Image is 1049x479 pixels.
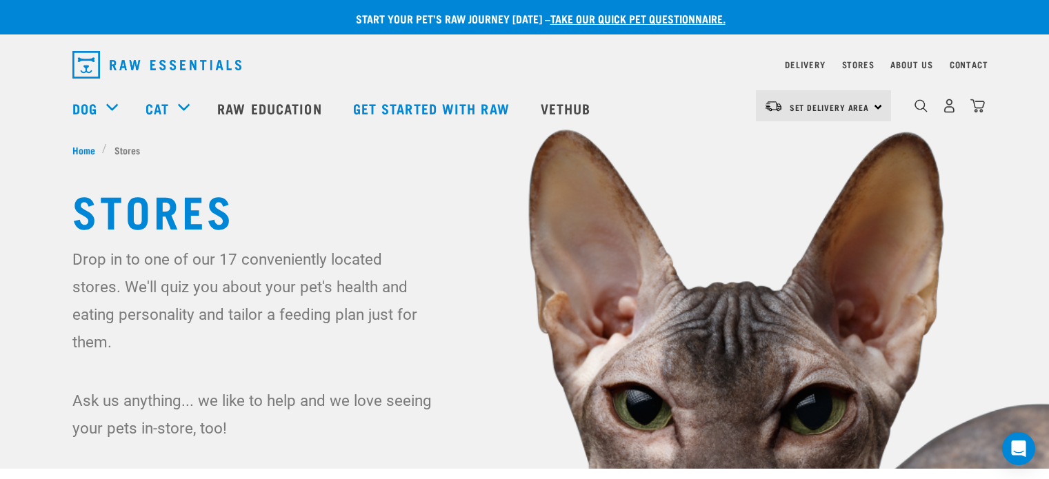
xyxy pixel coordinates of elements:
a: Cat [146,98,169,119]
a: Delivery [785,62,825,67]
a: Home [72,143,103,157]
img: home-icon-1@2x.png [915,99,928,112]
img: home-icon@2x.png [970,99,985,113]
img: user.png [942,99,957,113]
a: take our quick pet questionnaire. [550,15,726,21]
span: Set Delivery Area [790,105,870,110]
a: Stores [842,62,875,67]
a: About Us [890,62,932,67]
p: Ask us anything... we like to help and we love seeing your pets in-store, too! [72,387,434,442]
div: Open Intercom Messenger [1002,432,1035,465]
a: Raw Education [203,81,339,136]
h1: Stores [72,185,977,234]
span: Home [72,143,95,157]
a: Get started with Raw [339,81,527,136]
img: van-moving.png [764,100,783,112]
a: Contact [950,62,988,67]
nav: breadcrumbs [72,143,977,157]
p: Drop in to one of our 17 conveniently located stores. We'll quiz you about your pet's health and ... [72,245,434,356]
nav: dropdown navigation [61,45,988,84]
img: Raw Essentials Logo [72,51,241,79]
a: Vethub [527,81,608,136]
a: Dog [72,98,97,119]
